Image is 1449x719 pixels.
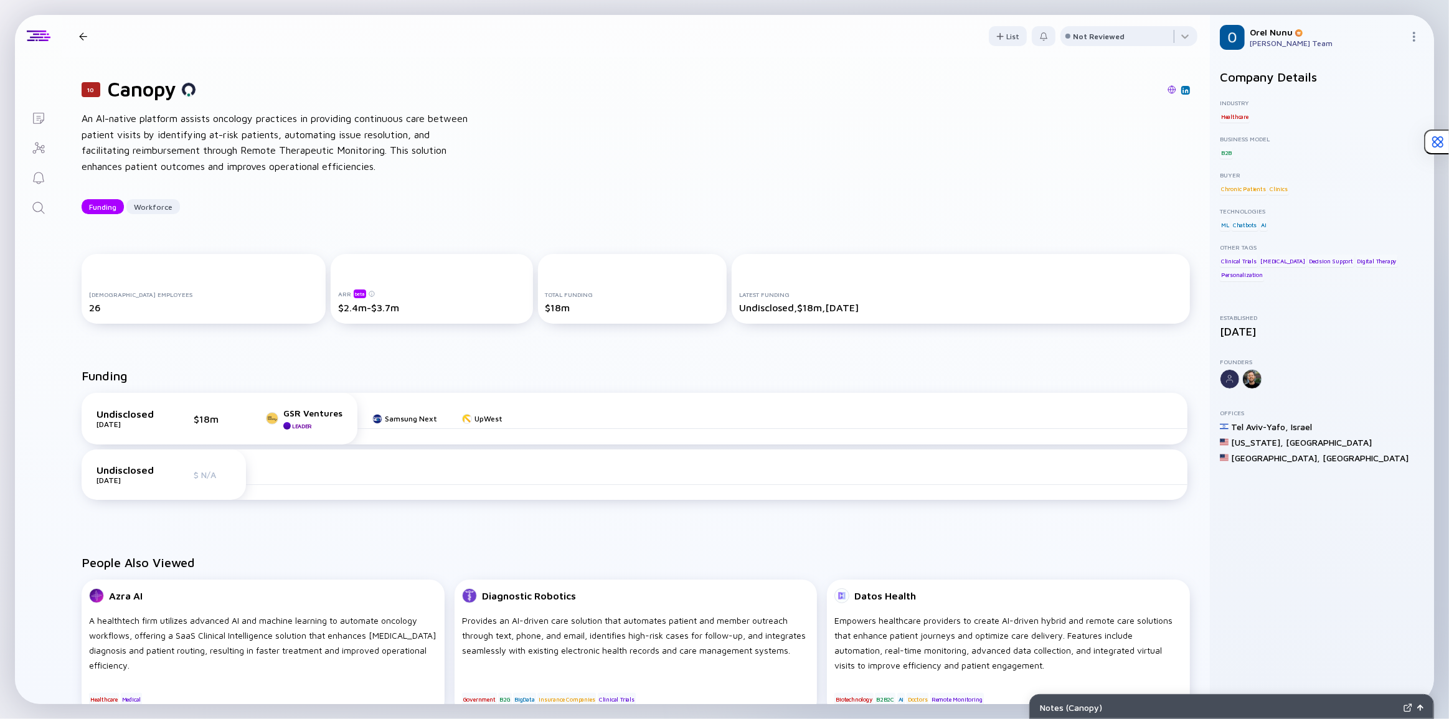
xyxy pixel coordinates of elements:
[1220,422,1229,431] img: Israel Flag
[385,414,437,423] div: Samsung Next
[462,693,497,705] div: Government
[1220,146,1233,159] div: B2B
[126,199,180,214] button: Workforce
[834,613,1182,673] div: Empowers healthcare providers to create AI-driven hybrid and remote care solutions that enhance p...
[897,693,905,705] div: AI
[1220,207,1424,215] div: Technologies
[1220,255,1258,267] div: Clinical Trials
[739,302,1182,313] div: Undisclosed, $18m, [DATE]
[1268,182,1289,195] div: Clinics
[89,613,437,673] div: A healthtech firm utilizes advanced AI and machine learning to automate oncology workflows, offer...
[1220,99,1424,106] div: Industry
[1260,255,1306,267] div: [MEDICAL_DATA]
[89,693,119,705] div: Healthcare
[97,408,159,420] div: Undisclosed
[89,291,318,298] div: [DEMOGRAPHIC_DATA] Employees
[1220,269,1264,281] div: Personalization
[1220,314,1424,321] div: Established
[82,197,124,217] div: Funding
[1220,325,1424,338] div: [DATE]
[266,408,342,430] a: GSR VenturesLeader
[1409,32,1419,42] img: Menu
[1220,171,1424,179] div: Buyer
[462,414,503,423] a: UpWest
[513,693,536,705] div: BigData
[1220,438,1229,446] img: United States Flag
[598,693,636,705] div: Clinical Trials
[1220,182,1267,195] div: Chronic Patients
[338,302,525,313] div: $2.4m-$3.7m
[372,414,437,423] a: Samsung Next
[498,693,511,705] div: B2G
[15,102,62,132] a: Lists
[82,369,128,383] h2: Funding
[194,469,231,480] div: $ N/A
[907,693,929,705] div: Doctors
[1356,255,1398,267] div: Digital Therapy
[1182,87,1189,93] img: Canopy Linkedin Page
[121,693,143,705] div: Medical
[474,414,503,423] div: UpWest
[82,82,100,97] div: 10
[194,413,231,425] div: $18m
[1220,70,1424,84] h2: Company Details
[875,693,895,705] div: B2B2C
[1250,39,1404,48] div: [PERSON_NAME] Team
[1323,453,1409,463] div: [GEOGRAPHIC_DATA]
[1291,421,1312,432] div: Israel
[108,77,176,101] h1: Canopy
[1220,453,1229,462] img: United States Flag
[1232,219,1258,231] div: Chatbots
[930,693,984,705] div: Remote Monitoring
[354,289,366,298] div: beta
[109,590,143,601] div: Azra AI
[97,420,159,429] div: [DATE]
[15,162,62,192] a: Reminders
[989,26,1027,46] button: List
[1231,437,1283,448] div: [US_STATE] ,
[1073,32,1125,41] div: Not Reviewed
[97,476,159,485] div: [DATE]
[1220,409,1424,416] div: Offices
[126,197,180,217] div: Workforce
[1220,135,1424,143] div: Business Model
[482,590,576,601] div: Diagnostic Robotics
[854,590,916,601] div: Datos Health
[82,199,124,214] button: Funding
[462,613,810,673] div: Provides an AI-driven care solution that automates patient and member outreach through text, phon...
[739,291,1182,298] div: Latest Funding
[1220,243,1424,251] div: Other Tags
[1260,219,1268,231] div: AI
[338,289,525,298] div: ARR
[89,302,318,313] div: 26
[1168,85,1176,94] img: Canopy Website
[834,693,873,705] div: Biotechnology
[1250,27,1404,37] div: Orel Nunu
[1286,437,1372,448] div: [GEOGRAPHIC_DATA]
[537,693,596,705] div: Insurance Companies
[15,192,62,222] a: Search
[82,111,480,174] div: An AI-native platform assists oncology practices in providing continuous care between patient vis...
[1308,255,1354,267] div: Decision Support
[1231,421,1288,432] div: Tel Aviv-Yafo ,
[1040,702,1399,713] div: Notes ( Canopy )
[1220,110,1250,123] div: Healthcare
[1220,219,1230,231] div: ML
[1404,703,1412,712] img: Expand Notes
[82,555,1190,570] h2: People Also Viewed
[545,291,719,298] div: Total Funding
[15,132,62,162] a: Investor Map
[283,408,342,418] div: GSR Ventures
[1231,453,1320,463] div: [GEOGRAPHIC_DATA] ,
[97,464,159,476] div: Undisclosed
[1220,25,1245,50] img: Orel Profile Picture
[1220,358,1424,365] div: Founders
[292,423,312,430] div: Leader
[989,27,1027,46] div: List
[545,302,719,313] div: $18m
[1417,705,1423,711] img: Open Notes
